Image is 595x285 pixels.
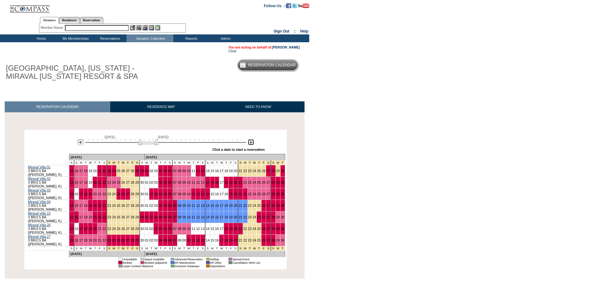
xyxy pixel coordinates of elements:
a: 19 [88,204,92,207]
a: 29 [276,181,280,184]
a: 17 [79,227,83,231]
a: 24 [112,169,116,173]
a: 09 [182,169,186,173]
a: 19 [229,181,233,184]
img: Next [248,139,254,145]
a: 19 [229,227,233,231]
a: 26 [262,181,265,184]
a: 15 [211,192,214,196]
a: 17 [79,192,83,196]
a: 27 [266,192,270,196]
a: 10 [187,169,191,173]
a: 02 [150,204,153,207]
a: 21 [239,169,242,173]
a: Clear [228,49,236,53]
a: 06 [168,227,172,231]
a: 22 [243,204,247,207]
a: 21 [98,181,102,184]
a: 29 [135,192,139,196]
a: 16 [215,204,219,207]
a: 20 [93,204,97,207]
a: 16 [215,227,219,231]
a: 28 [131,181,134,184]
a: 19 [88,215,92,219]
a: 24 [252,204,256,207]
a: 24 [112,204,116,207]
a: 02 [150,192,153,196]
a: 09 [182,192,186,196]
a: 23 [107,169,111,173]
a: Miraval Villa 02 [28,177,51,181]
a: 04 [159,227,162,231]
a: 25 [257,169,261,173]
a: 19 [88,169,92,173]
a: 17 [79,204,83,207]
a: 28 [131,192,134,196]
a: 13 [201,204,205,207]
a: 09 [182,215,186,219]
a: 11 [191,204,195,207]
a: 28 [271,204,275,207]
a: 14 [206,192,210,196]
a: 13 [201,215,205,219]
a: 16 [75,192,78,196]
a: 26 [121,181,125,184]
a: 25 [257,215,261,219]
a: 28 [131,204,134,207]
a: 18 [224,169,228,173]
a: 18 [224,227,228,231]
a: 30 [140,215,144,219]
a: 19 [229,192,233,196]
a: 06 [168,215,172,219]
a: 21 [239,215,242,219]
a: 04 [159,215,162,219]
img: Follow us on Twitter [292,3,297,8]
a: Become our fan on Facebook [286,3,291,7]
a: 05 [163,204,167,207]
td: Reservations [92,34,126,42]
a: 28 [271,192,275,196]
a: 21 [239,204,242,207]
a: 30 [140,204,144,207]
a: 19 [229,204,233,207]
a: 25 [117,227,121,231]
a: Follow us on Twitter [292,3,297,7]
a: 25 [117,204,121,207]
a: 15 [211,204,214,207]
a: 22 [102,192,106,196]
a: 26 [121,192,125,196]
a: 01 [145,227,149,231]
a: 04 [159,192,162,196]
a: 22 [102,227,106,231]
a: Miraval Villa 03 [28,188,51,192]
a: 19 [229,215,233,219]
a: 28 [271,215,275,219]
a: 08 [178,215,181,219]
a: 04 [159,181,162,184]
a: 14 [206,204,210,207]
a: [PERSON_NAME] [272,45,300,49]
a: 20 [234,181,237,184]
a: 30 [281,181,285,184]
a: 03 [154,192,158,196]
a: 29 [135,204,139,207]
a: 17 [220,181,223,184]
a: 29 [276,215,280,219]
img: View [136,25,141,30]
a: NEED TO KNOW [212,101,305,112]
a: 17 [79,181,83,184]
a: 25 [117,192,121,196]
a: 18 [84,215,88,219]
a: 18 [84,192,88,196]
a: 02 [150,215,153,219]
a: 24 [112,227,116,231]
a: 08 [178,169,181,173]
a: 06 [168,181,172,184]
a: 14 [206,215,210,219]
a: 24 [252,215,256,219]
a: 29 [135,181,139,184]
a: 26 [121,204,125,207]
img: b_calculator.gif [155,25,160,30]
a: 08 [178,181,181,184]
a: 21 [98,215,102,219]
